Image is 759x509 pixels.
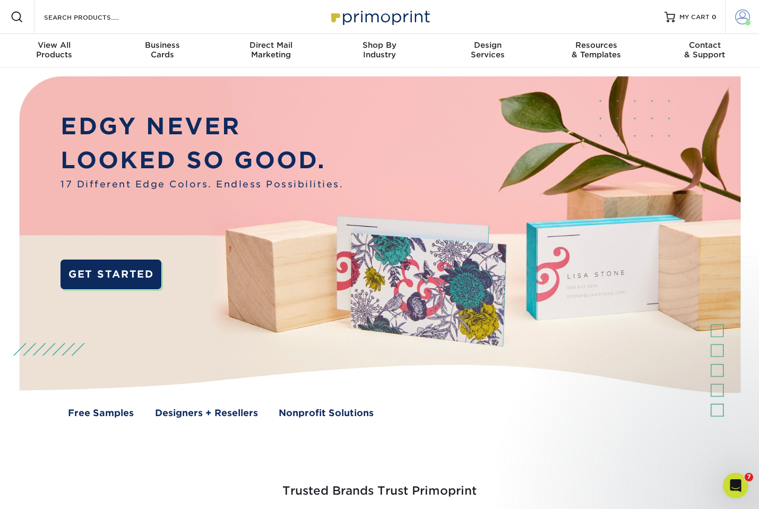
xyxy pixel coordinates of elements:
a: Direct MailMarketing [217,34,325,68]
div: Industry [325,40,434,59]
span: 7 [745,473,753,481]
div: Marketing [217,40,325,59]
span: 0 [712,13,717,21]
span: Design [434,40,542,50]
span: MY CART [679,13,710,22]
div: & Support [651,40,759,59]
a: Resources& Templates [542,34,650,68]
p: LOOKED SO GOOD. [61,143,343,177]
span: Direct Mail [217,40,325,50]
a: GET STARTED [61,260,161,289]
span: Shop By [325,40,434,50]
img: Primoprint [326,5,433,28]
span: 17 Different Edge Colors. Endless Possibilities. [61,178,343,192]
a: Contact& Support [651,34,759,68]
div: Services [434,40,542,59]
div: Cards [108,40,217,59]
a: Nonprofit Solutions [279,407,374,420]
a: Shop ByIndustry [325,34,434,68]
a: BusinessCards [108,34,217,68]
a: DesignServices [434,34,542,68]
div: & Templates [542,40,650,59]
span: Resources [542,40,650,50]
span: Business [108,40,217,50]
p: EDGY NEVER [61,109,343,143]
iframe: Intercom live chat [723,473,748,498]
a: Designers + Resellers [155,407,258,420]
a: Free Samples [68,407,134,420]
input: SEARCH PRODUCTS..... [43,11,146,23]
span: Contact [651,40,759,50]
